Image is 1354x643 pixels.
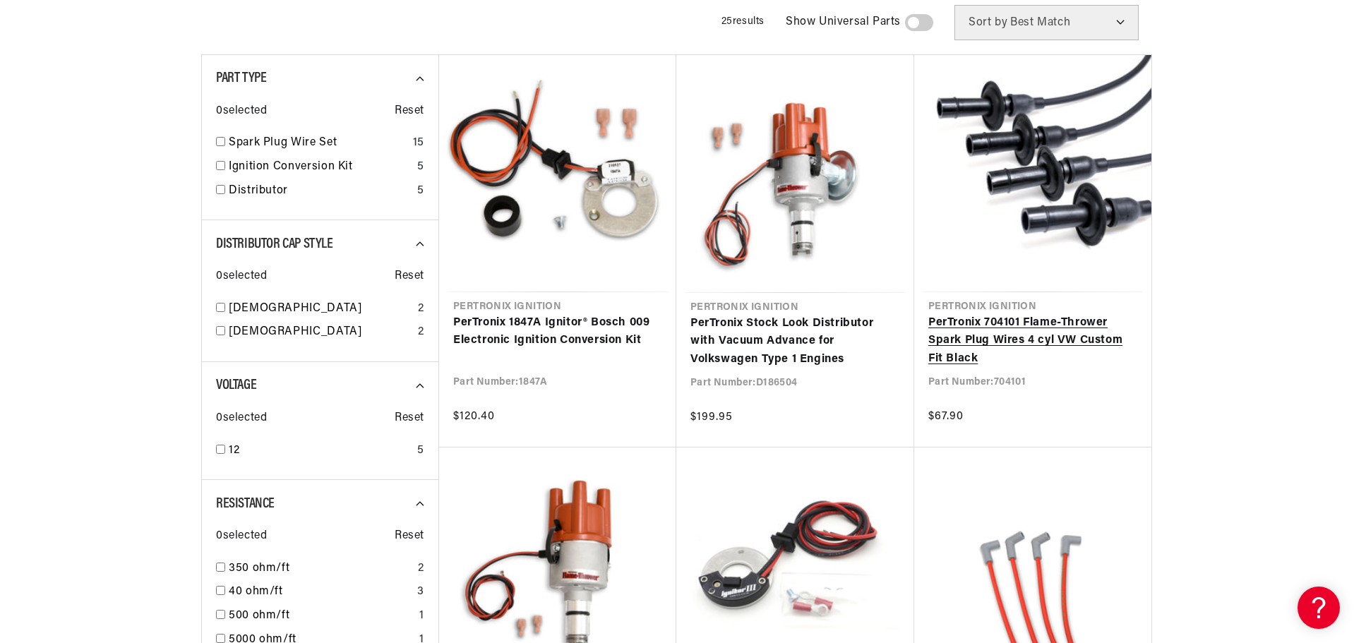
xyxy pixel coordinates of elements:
[417,442,424,460] div: 5
[229,560,412,578] a: 350 ohm/ft
[417,158,424,176] div: 5
[417,583,424,601] div: 3
[229,442,412,460] a: 12
[229,134,407,152] a: Spark Plug Wire Set
[216,102,267,121] span: 0 selected
[395,268,424,286] span: Reset
[216,237,333,251] span: Distributor Cap Style
[216,378,256,392] span: Voltage
[229,607,414,625] a: 500 ohm/ft
[928,314,1137,368] a: PerTronix 704101 Flame-Thrower Spark Plug Wires 4 cyl VW Custom Fit Black
[721,16,765,27] span: 25 results
[395,102,424,121] span: Reset
[229,182,412,200] a: Distributor
[419,607,424,625] div: 1
[395,527,424,546] span: Reset
[216,527,267,546] span: 0 selected
[229,158,412,176] a: Ignition Conversion Kit
[418,300,424,318] div: 2
[216,268,267,286] span: 0 selected
[229,583,412,601] a: 40 ohm/ft
[229,323,412,342] a: [DEMOGRAPHIC_DATA]
[786,13,901,32] span: Show Universal Parts
[413,134,424,152] div: 15
[216,497,275,511] span: Resistance
[954,5,1139,40] select: Sort by
[417,182,424,200] div: 5
[418,323,424,342] div: 2
[418,560,424,578] div: 2
[453,314,662,350] a: PerTronix 1847A Ignitor® Bosch 009 Electronic Ignition Conversion Kit
[690,315,900,369] a: PerTronix Stock Look Distributor with Vacuum Advance for Volkswagen Type 1 Engines
[395,409,424,428] span: Reset
[216,409,267,428] span: 0 selected
[216,71,266,85] span: Part Type
[969,17,1007,28] span: Sort by
[229,300,412,318] a: [DEMOGRAPHIC_DATA]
